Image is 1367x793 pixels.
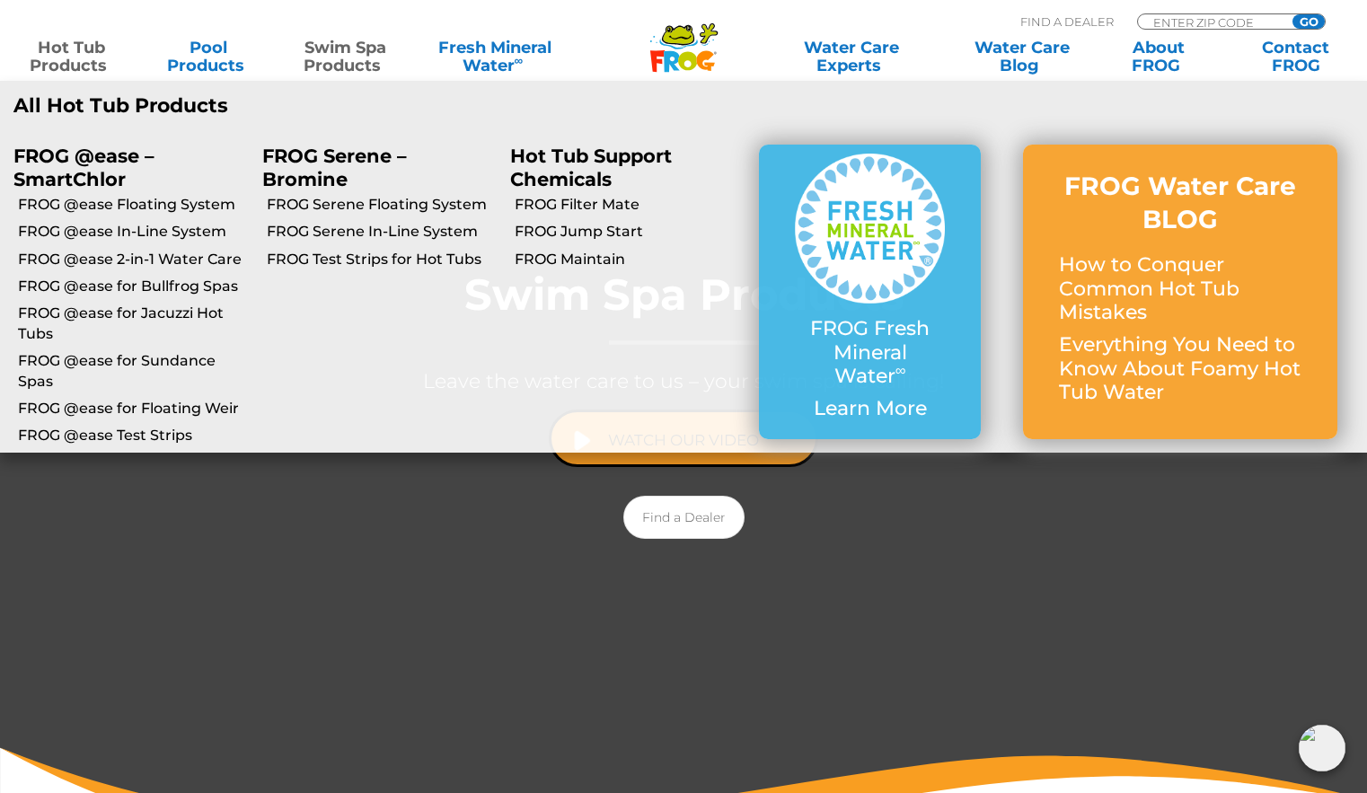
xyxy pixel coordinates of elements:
[18,195,249,215] a: FROG @ease Floating System
[18,399,249,419] a: FROG @ease for Floating Weir
[1106,39,1213,75] a: AboutFROG
[18,351,249,392] a: FROG @ease for Sundance Spas
[292,39,399,75] a: Swim SpaProducts
[515,250,745,269] a: FROG Maintain
[267,195,498,215] a: FROG Serene Floating System
[13,94,670,118] a: All Hot Tub Products
[795,154,945,429] a: FROG Fresh Mineral Water∞ Learn More
[13,145,235,189] p: FROG @ease – SmartChlor
[1020,13,1114,30] p: Find A Dealer
[18,222,249,242] a: FROG @ease In-Line System
[1059,253,1301,324] p: How to Conquer Common Hot Tub Mistakes
[1059,170,1301,235] h3: FROG Water Care BLOG
[895,361,906,379] sup: ∞
[18,39,125,75] a: Hot TubProducts
[18,304,249,344] a: FROG @ease for Jacuzzi Hot Tubs
[623,496,745,539] a: Find a Dealer
[1059,170,1301,413] a: FROG Water Care BLOG How to Conquer Common Hot Tub Mistakes Everything You Need to Know About Foa...
[428,39,561,75] a: Fresh MineralWater∞
[510,145,732,189] p: Hot Tub Support Chemicals
[18,250,249,269] a: FROG @ease 2-in-1 Water Care
[18,426,249,445] a: FROG @ease Test Strips
[154,39,261,75] a: PoolProducts
[795,317,945,388] p: FROG Fresh Mineral Water
[515,195,745,215] a: FROG Filter Mate
[267,222,498,242] a: FROG Serene In-Line System
[1059,333,1301,404] p: Everything You Need to Know About Foamy Hot Tub Water
[18,277,249,296] a: FROG @ease for Bullfrog Spas
[515,53,524,67] sup: ∞
[1151,14,1273,30] input: Zip Code Form
[1299,725,1345,771] img: openIcon
[515,222,745,242] a: FROG Jump Start
[1242,39,1349,75] a: ContactFROG
[795,397,945,420] p: Learn More
[1292,14,1325,29] input: GO
[267,250,498,269] a: FROG Test Strips for Hot Tubs
[262,145,484,189] p: FROG Serene – Bromine
[969,39,1076,75] a: Water CareBlog
[765,39,939,75] a: Water CareExperts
